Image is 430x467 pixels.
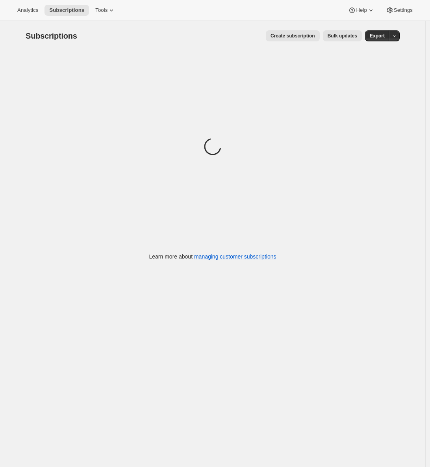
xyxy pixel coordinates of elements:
[17,7,38,13] span: Analytics
[328,33,357,39] span: Bulk updates
[343,5,379,16] button: Help
[44,5,89,16] button: Subscriptions
[356,7,367,13] span: Help
[149,253,276,260] p: Learn more about
[365,30,389,41] button: Export
[394,7,413,13] span: Settings
[323,30,362,41] button: Bulk updates
[91,5,120,16] button: Tools
[194,253,276,260] a: managing customer subscriptions
[266,30,320,41] button: Create subscription
[26,32,77,40] span: Subscriptions
[95,7,107,13] span: Tools
[13,5,43,16] button: Analytics
[49,7,84,13] span: Subscriptions
[381,5,417,16] button: Settings
[271,33,315,39] span: Create subscription
[370,33,385,39] span: Export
